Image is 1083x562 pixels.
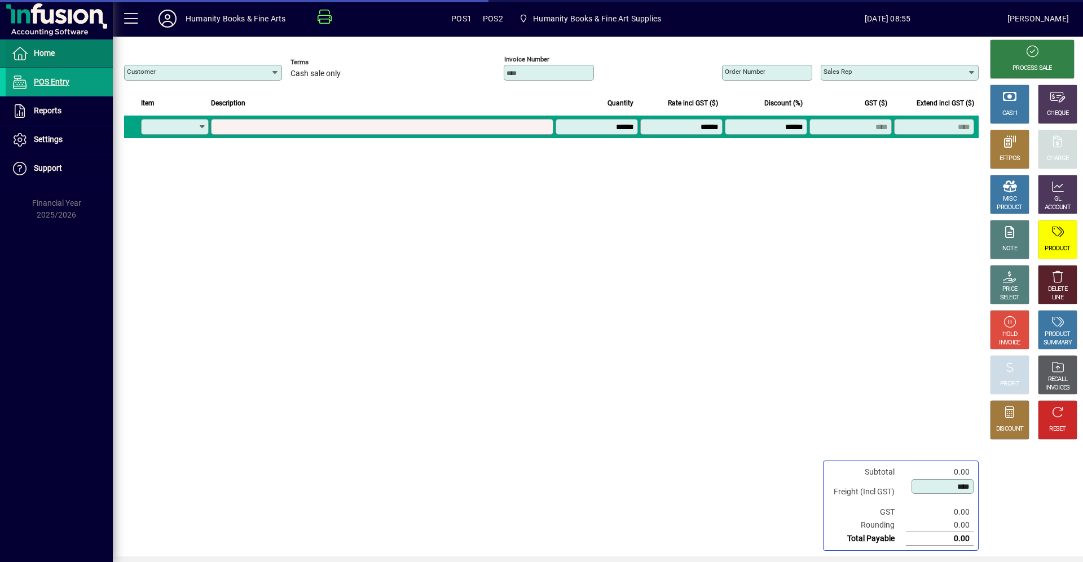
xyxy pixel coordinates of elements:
div: GL [1054,195,1062,203]
span: Extend incl GST ($) [917,97,974,109]
span: Humanity Books & Fine Art Supplies [533,10,661,28]
td: Subtotal [828,466,906,479]
div: PROFIT [1000,380,1019,388]
div: PRODUCT [1045,245,1070,253]
span: POS1 [451,10,472,28]
span: Description [211,97,245,109]
td: Rounding [828,519,906,532]
div: LINE [1052,294,1063,302]
div: RESET [1049,425,1066,433]
div: ACCOUNT [1045,203,1071,212]
span: Cash sale only [290,69,341,78]
mat-label: Customer [127,68,156,76]
td: 0.00 [906,506,974,519]
span: Settings [34,135,63,144]
span: GST ($) [865,97,887,109]
span: Discount (%) [764,97,803,109]
div: MISC [1003,195,1016,203]
div: NOTE [1002,245,1017,253]
div: SUMMARY [1044,339,1072,347]
div: SELECT [1000,294,1020,302]
div: PRICE [1002,285,1018,294]
div: PRODUCT [997,203,1022,212]
mat-label: Invoice number [504,55,549,63]
td: GST [828,506,906,519]
div: EFTPOS [1000,154,1020,163]
div: DISCOUNT [996,425,1023,433]
button: Profile [149,8,186,29]
span: Quantity [607,97,633,109]
td: 0.00 [906,466,974,479]
td: 0.00 [906,532,974,546]
span: Rate incl GST ($) [668,97,718,109]
div: INVOICES [1045,384,1069,392]
mat-label: Order number [725,68,765,76]
span: [DATE] 08:55 [768,10,1007,28]
div: CHEQUE [1047,109,1068,118]
span: POS2 [483,10,503,28]
span: Reports [34,106,61,115]
td: Freight (Incl GST) [828,479,906,506]
a: Settings [6,126,113,154]
td: Total Payable [828,532,906,546]
div: INVOICE [999,339,1020,347]
span: Support [34,163,62,172]
div: HOLD [1002,330,1017,339]
div: CHARGE [1047,154,1069,163]
span: Home [34,48,55,57]
div: PRODUCT [1045,330,1070,339]
span: POS Entry [34,77,69,86]
span: Item [141,97,155,109]
div: PROCESS SALE [1012,64,1052,73]
span: Terms [290,59,358,66]
span: Humanity Books & Fine Art Supplies [514,8,666,29]
div: [PERSON_NAME] [1007,10,1069,28]
div: RECALL [1048,375,1068,384]
a: Reports [6,97,113,125]
a: Home [6,39,113,68]
div: Humanity Books & Fine Arts [186,10,286,28]
div: CASH [1002,109,1017,118]
mat-label: Sales rep [824,68,852,76]
td: 0.00 [906,519,974,532]
div: DELETE [1048,285,1067,294]
a: Support [6,154,113,183]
